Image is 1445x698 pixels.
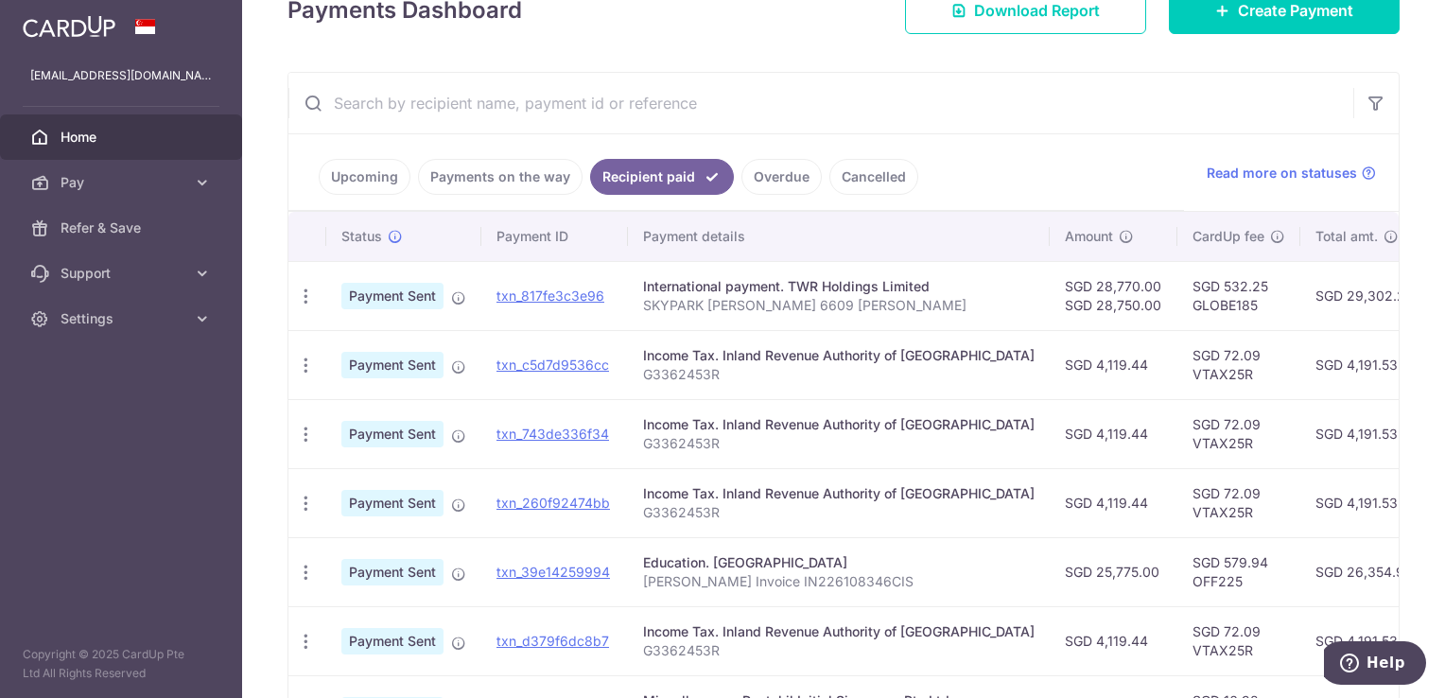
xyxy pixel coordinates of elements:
a: Overdue [741,159,822,195]
td: SGD 4,119.44 [1050,606,1177,675]
a: txn_39e14259994 [496,564,610,580]
td: SGD 4,119.44 [1050,399,1177,468]
td: SGD 72.09 VTAX25R [1177,330,1300,399]
p: G3362453R [643,641,1035,660]
td: SGD 4,191.53 [1300,606,1428,675]
a: Payments on the way [418,159,583,195]
td: SGD 4,119.44 [1050,330,1177,399]
span: Refer & Save [61,218,185,237]
td: SGD 72.09 VTAX25R [1177,468,1300,537]
p: [EMAIL_ADDRESS][DOMAIN_NAME] [30,66,212,85]
input: Search by recipient name, payment id or reference [288,73,1353,133]
td: SGD 29,302.25 [1300,261,1428,330]
span: Payment Sent [341,421,444,447]
div: Income Tax. Inland Revenue Authority of [GEOGRAPHIC_DATA] [643,622,1035,641]
div: International payment. TWR Holdings Limited [643,277,1035,296]
a: Upcoming [319,159,410,195]
a: txn_817fe3c3e96 [496,288,604,304]
p: G3362453R [643,434,1035,453]
a: txn_743de336f34 [496,426,609,442]
p: G3362453R [643,503,1035,522]
a: Recipient paid [590,159,734,195]
a: Read more on statuses [1207,164,1376,183]
p: G3362453R [643,365,1035,384]
th: Payment details [628,212,1050,261]
span: CardUp fee [1193,227,1264,246]
span: Home [61,128,185,147]
td: SGD 72.09 VTAX25R [1177,399,1300,468]
span: Amount [1065,227,1113,246]
td: SGD 72.09 VTAX25R [1177,606,1300,675]
a: Cancelled [829,159,918,195]
td: SGD 4,191.53 [1300,330,1428,399]
td: SGD 4,119.44 [1050,468,1177,537]
iframe: Opens a widget where you can find more information [1324,641,1426,689]
span: Status [341,227,382,246]
span: Pay [61,173,185,192]
span: Read more on statuses [1207,164,1357,183]
td: SGD 4,191.53 [1300,399,1428,468]
span: Support [61,264,185,283]
span: Payment Sent [341,490,444,516]
div: Income Tax. Inland Revenue Authority of [GEOGRAPHIC_DATA] [643,484,1035,503]
img: CardUp [23,15,115,38]
span: Total amt. [1315,227,1378,246]
td: SGD 579.94 OFF225 [1177,537,1300,606]
span: Payment Sent [341,283,444,309]
div: Education. [GEOGRAPHIC_DATA] [643,553,1035,572]
a: txn_c5d7d9536cc [496,357,609,373]
div: Income Tax. Inland Revenue Authority of [GEOGRAPHIC_DATA] [643,346,1035,365]
p: SKYPARK [PERSON_NAME] 6609 [PERSON_NAME] [643,296,1035,315]
td: SGD 4,191.53 [1300,468,1428,537]
td: SGD 28,770.00 SGD 28,750.00 [1050,261,1177,330]
span: Settings [61,309,185,328]
td: SGD 25,775.00 [1050,537,1177,606]
span: Payment Sent [341,352,444,378]
div: Income Tax. Inland Revenue Authority of [GEOGRAPHIC_DATA] [643,415,1035,434]
span: Payment Sent [341,628,444,654]
a: txn_d379f6dc8b7 [496,633,609,649]
th: Payment ID [481,212,628,261]
td: SGD 532.25 GLOBE185 [1177,261,1300,330]
p: [PERSON_NAME] Invoice IN226108346CIS [643,572,1035,591]
td: SGD 26,354.94 [1300,537,1428,606]
span: Payment Sent [341,559,444,585]
a: txn_260f92474bb [496,495,610,511]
